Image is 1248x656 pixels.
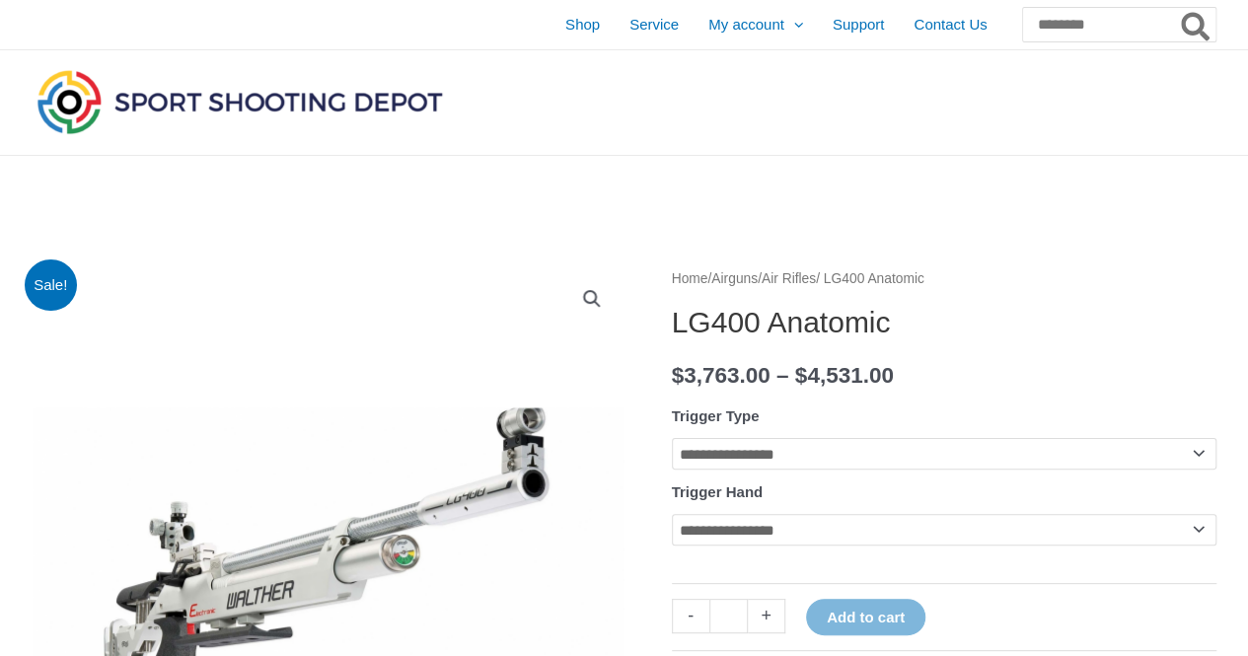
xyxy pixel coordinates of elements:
[672,599,709,633] a: -
[25,259,77,312] span: Sale!
[776,363,789,388] span: –
[709,599,748,633] input: Product quantity
[672,363,685,388] span: $
[672,305,1216,340] h1: LG400 Anatomic
[672,483,764,500] label: Trigger Hand
[672,407,760,424] label: Trigger Type
[672,266,1216,292] nav: Breadcrumb
[806,599,925,635] button: Add to cart
[672,363,771,388] bdi: 3,763.00
[672,271,708,286] a: Home
[574,281,610,317] a: View full-screen image gallery
[748,599,785,633] a: +
[795,363,894,388] bdi: 4,531.00
[762,271,816,286] a: Air Rifles
[795,363,808,388] span: $
[711,271,758,286] a: Airguns
[33,65,447,138] img: Sport Shooting Depot
[1177,8,1215,41] button: Search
